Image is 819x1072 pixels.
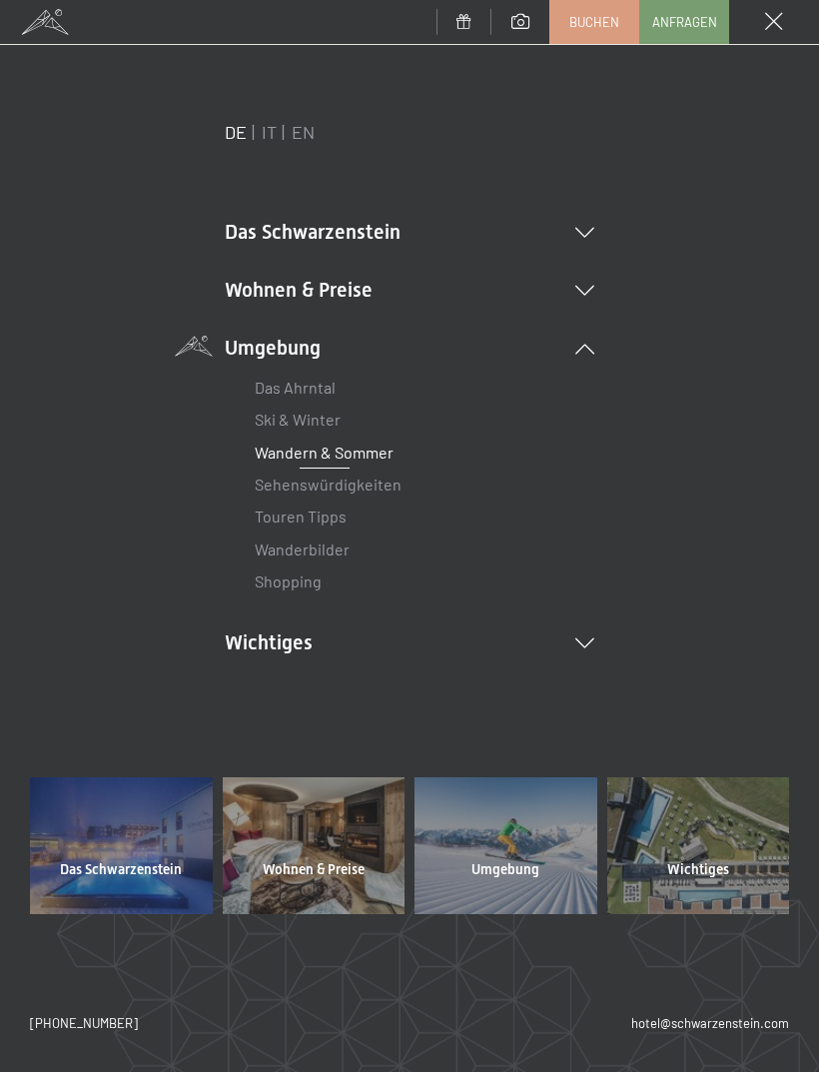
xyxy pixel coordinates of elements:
a: Wichtiges Wandern [602,777,795,913]
a: Anfragen [640,1,728,43]
span: Buchen [569,13,619,31]
span: Umgebung [471,860,539,880]
a: Shopping [255,571,322,590]
a: Touren Tipps [255,507,347,526]
span: Wichtiges [667,860,729,880]
span: Wohnen & Preise [263,860,365,880]
span: Das Schwarzenstein [60,860,182,880]
a: DE [225,121,247,143]
a: Das Ahrntal [255,378,336,397]
a: hotel@schwarzenstein.com [631,1014,789,1032]
a: Wanderbilder [255,539,350,558]
a: Wohnen & Preise Wandern [218,777,410,913]
a: Umgebung Wandern [409,777,602,913]
a: EN [292,121,315,143]
a: Das Schwarzenstein Wandern [25,777,218,913]
a: Wandern & Sommer [255,443,394,462]
a: [PHONE_NUMBER] [30,1014,138,1032]
span: [PHONE_NUMBER] [30,1015,138,1031]
a: IT [262,121,277,143]
span: Anfragen [652,13,717,31]
a: Buchen [550,1,638,43]
a: Ski & Winter [255,410,341,429]
a: Sehenswürdigkeiten [255,475,402,494]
